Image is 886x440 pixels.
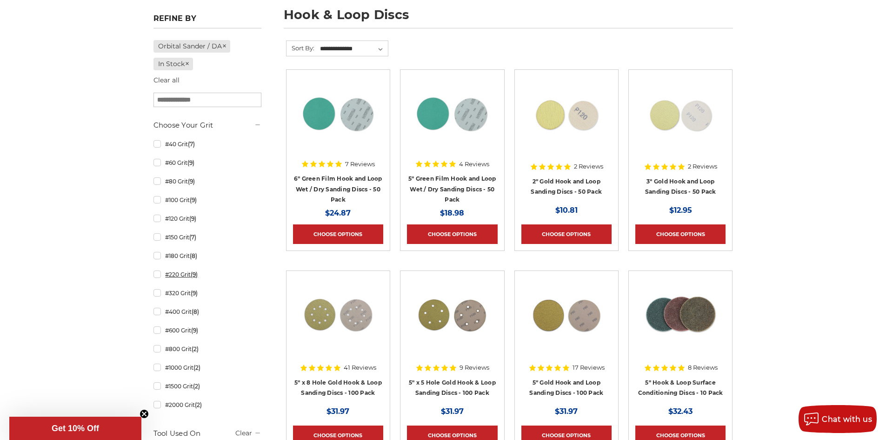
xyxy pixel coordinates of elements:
h5: Refine by [153,14,261,28]
a: 2" Gold Hook and Loop Sanding Discs - 50 Pack [531,178,602,196]
span: (2) [193,364,200,371]
h1: hook & loop discs [284,8,733,28]
a: 5 inch surface conditioning discs [635,278,726,368]
a: #1500 Grit [153,378,261,394]
a: 5 inch 5 hole hook and loop sanding disc [407,278,497,368]
img: 6-inch 60-grit green film hook and loop sanding discs with fast cutting aluminum oxide for coarse... [301,76,375,151]
a: 5" x 8 Hole Gold Hook & Loop Sanding Discs - 100 Pack [294,379,382,397]
span: $24.87 [325,209,351,217]
img: 2 inch hook loop sanding discs gold [529,76,604,151]
span: 4 Reviews [459,161,489,167]
span: $31.97 [441,407,464,416]
a: #120 Grit [153,210,261,227]
select: Sort By: [319,42,388,56]
span: (9) [191,290,198,297]
a: Choose Options [293,224,383,244]
span: 2 Reviews [574,163,603,169]
span: $31.97 [555,407,578,416]
a: 2 inch hook loop sanding discs gold [521,76,612,167]
a: Choose Options [521,224,612,244]
a: #60 Grit [153,155,261,171]
span: $31.97 [326,407,349,416]
h5: Choose Your Grit [153,120,261,131]
a: #100 Grit [153,192,261,208]
span: (7) [189,234,196,241]
label: Sort By: [286,41,314,55]
a: #800 Grit [153,341,261,357]
span: (8) [192,308,199,315]
span: $18.98 [440,209,464,217]
button: Chat with us [799,405,877,433]
span: 41 Reviews [344,365,376,371]
a: #2000 Grit [153,397,261,413]
img: Side-by-side 5-inch green film hook and loop sanding disc p60 grit and loop back [415,76,489,151]
span: (9) [190,196,197,203]
div: Get 10% OffClose teaser [9,417,141,440]
a: Side-by-side 5-inch green film hook and loop sanding disc p60 grit and loop back [407,76,497,167]
span: $12.95 [669,206,692,215]
a: 6-inch 60-grit green film hook and loop sanding discs with fast cutting aluminum oxide for coarse... [293,76,383,167]
span: 9 Reviews [460,365,489,371]
a: 5" x 5 Hole Gold Hook & Loop Sanding Discs - 100 Pack [409,379,496,397]
span: (9) [188,178,195,185]
a: Choose Options [407,224,497,244]
a: #1000 Grit [153,359,261,376]
span: 2 Reviews [688,163,717,169]
span: (2) [193,383,200,390]
a: #400 Grit [153,304,261,320]
a: Choose Options [635,224,726,244]
span: (9) [191,327,198,334]
a: 5" Gold Hook and Loop Sanding Discs - 100 Pack [529,379,603,397]
span: Get 10% Off [52,424,99,433]
img: 3 inch gold hook and loop sanding discs [643,76,718,151]
button: Close teaser [140,409,149,419]
a: #320 Grit [153,285,261,301]
span: 8 Reviews [688,365,718,371]
img: 5 inch 8 hole gold velcro disc stack [301,278,375,352]
span: $32.43 [668,407,693,416]
a: 5" Green Film Hook and Loop Wet / Dry Sanding Discs - 50 Pack [408,175,496,203]
span: $10.81 [555,206,578,215]
span: Chat with us [822,415,872,424]
a: 6" Green Film Hook and Loop Wet / Dry Sanding Discs - 50 Pack [294,175,382,203]
span: 17 Reviews [573,365,605,371]
img: 5 inch 5 hole hook and loop sanding disc [415,278,489,352]
img: gold hook & loop sanding disc stack [529,278,604,352]
a: #180 Grit [153,248,261,264]
h5: Tool Used On [153,428,261,439]
a: #220 Grit [153,266,261,283]
a: #80 Grit [153,173,261,190]
a: #600 Grit [153,322,261,338]
a: 3" Gold Hook and Loop Sanding Discs - 50 Pack [645,178,716,196]
span: (9) [189,215,196,222]
span: (8) [190,252,197,259]
a: Clear all [153,76,180,84]
a: gold hook & loop sanding disc stack [521,278,612,368]
a: Clear [235,428,252,437]
img: 5 inch surface conditioning discs [643,278,718,352]
a: 5 inch 8 hole gold velcro disc stack [293,278,383,368]
a: 3 inch gold hook and loop sanding discs [635,76,726,167]
a: #150 Grit [153,229,261,245]
span: (9) [191,271,198,278]
span: (7) [188,141,195,148]
span: 7 Reviews [345,161,375,167]
a: Orbital Sander / DA [153,40,231,53]
a: In Stock [153,58,193,70]
span: (2) [195,401,202,408]
a: 5" Hook & Loop Surface Conditioning Discs - 10 Pack [638,379,723,397]
span: (2) [192,345,199,352]
a: #40 Grit [153,136,261,152]
span: (9) [187,159,194,166]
